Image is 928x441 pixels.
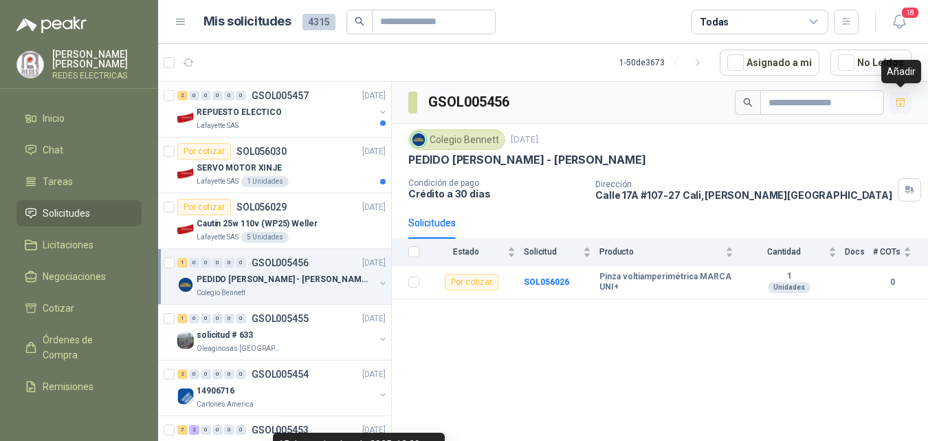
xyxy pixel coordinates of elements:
[362,368,386,381] p: [DATE]
[524,239,599,266] th: Solicitud
[212,369,223,379] div: 0
[362,424,386,437] p: [DATE]
[16,137,142,163] a: Chat
[16,105,142,131] a: Inicio
[236,258,246,268] div: 0
[189,314,199,323] div: 0
[241,176,289,187] div: 1 Unidades
[16,232,142,258] a: Licitaciones
[700,14,729,30] div: Todas
[742,271,837,282] b: 1
[445,274,498,290] div: Por cotizar
[197,329,253,342] p: solicitud # 633
[408,129,505,150] div: Colegio Bennett
[201,369,211,379] div: 0
[595,189,892,201] p: Calle 17A #107-27 Cali , [PERSON_NAME][GEOGRAPHIC_DATA]
[873,276,912,289] b: 0
[408,178,584,188] p: Condición de pago
[177,332,194,349] img: Company Logo
[881,60,921,83] div: Añadir
[16,17,87,33] img: Logo peakr
[158,193,391,249] a: Por cotizarSOL056029[DATE] Company LogoCautín 25w 110v (WP25) WellerLafayette SAS5 Unidades
[252,369,309,379] p: GSOL005454
[411,132,426,147] img: Company Logo
[362,201,386,214] p: [DATE]
[158,138,391,193] a: Por cotizarSOL056030[DATE] Company LogoSERVO MOTOR XINJELafayette SAS1 Unidades
[177,314,188,323] div: 1
[511,133,538,147] p: [DATE]
[599,247,722,257] span: Producto
[302,14,335,30] span: 4315
[189,425,199,435] div: 2
[16,327,142,368] a: Órdenes de Compra
[16,295,142,321] a: Cotizar
[189,91,199,100] div: 0
[197,162,282,175] p: SERVO MOTOR XINJE
[252,314,309,323] p: GSOL005455
[16,200,142,226] a: Solicitudes
[197,288,245,299] p: Colegio Bennett
[873,239,928,266] th: # COTs
[197,385,234,398] p: 14906716
[252,91,309,100] p: GSOL005457
[873,247,901,257] span: # COTs
[901,6,920,19] span: 18
[241,232,289,243] div: 5 Unidades
[742,239,845,266] th: Cantidad
[201,91,211,100] div: 0
[768,282,810,293] div: Unidades
[177,165,194,182] img: Company Logo
[362,257,386,270] p: [DATE]
[212,425,223,435] div: 0
[236,425,246,435] div: 0
[720,50,819,76] button: Asignado a mi
[177,310,388,354] a: 1 0 0 0 0 0 GSOL005455[DATE] Company Logosolicitud # 633Oleaginosas [GEOGRAPHIC_DATA][PERSON_NAME]
[197,120,239,131] p: Lafayette SAS
[428,92,511,113] h3: GSOL005456
[197,273,368,286] p: PEDIDO [PERSON_NAME] - [PERSON_NAME]
[177,221,194,237] img: Company Logo
[362,312,386,325] p: [DATE]
[189,258,199,268] div: 0
[16,405,142,431] a: Configuración
[52,72,142,80] p: REDES ELECTRICAS
[224,91,234,100] div: 0
[43,332,129,363] span: Órdenes de Compra
[177,369,188,379] div: 2
[16,263,142,290] a: Negociaciones
[177,255,388,299] a: 1 0 0 0 0 0 GSOL005456[DATE] Company LogoPEDIDO [PERSON_NAME] - [PERSON_NAME]Colegio Bennett
[177,388,194,405] img: Company Logo
[43,142,63,158] span: Chat
[177,366,388,410] a: 2 0 0 0 0 0 GSOL005454[DATE] Company Logo14906716Cartones America
[252,258,309,268] p: GSOL005456
[203,12,291,32] h1: Mis solicitudes
[236,91,246,100] div: 0
[43,206,90,221] span: Solicitudes
[619,52,709,74] div: 1 - 50 de 3673
[742,247,826,257] span: Cantidad
[197,176,239,187] p: Lafayette SAS
[43,269,106,284] span: Negociaciones
[408,215,456,230] div: Solicitudes
[43,379,93,394] span: Remisiones
[201,258,211,268] div: 0
[355,17,364,26] span: search
[212,258,223,268] div: 0
[43,301,74,316] span: Cotizar
[177,258,188,268] div: 1
[524,277,569,287] a: SOL056026
[236,147,287,156] p: SOL056030
[17,52,43,78] img: Company Logo
[43,111,65,126] span: Inicio
[362,145,386,158] p: [DATE]
[189,369,199,379] div: 0
[201,425,211,435] div: 0
[887,10,912,34] button: 18
[236,202,287,212] p: SOL056029
[252,425,309,435] p: GSOL005453
[197,106,282,119] p: REPUESTO ELECTICO
[595,180,892,189] p: Dirección
[224,369,234,379] div: 0
[201,314,211,323] div: 0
